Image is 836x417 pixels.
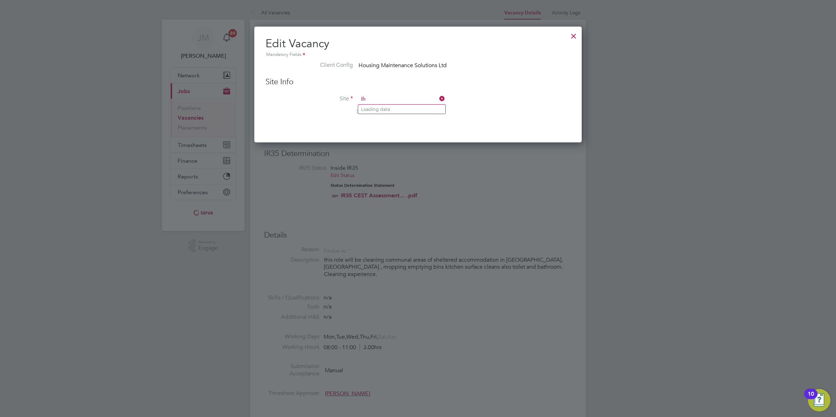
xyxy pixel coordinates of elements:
[265,36,571,59] h2: Edit Vacancy
[808,389,830,411] button: Open Resource Center, 10 new notifications
[265,77,571,87] h3: Site Info
[808,394,814,403] div: 10
[265,51,571,59] div: Mandatory Fields
[359,62,447,69] span: Housing Maintenance Solutions Ltd
[265,62,353,69] label: Client Config
[358,105,445,114] li: Loading data
[359,94,445,105] input: Search for...
[265,95,353,103] label: Site
[356,108,442,114] span: Search by site name, address or group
